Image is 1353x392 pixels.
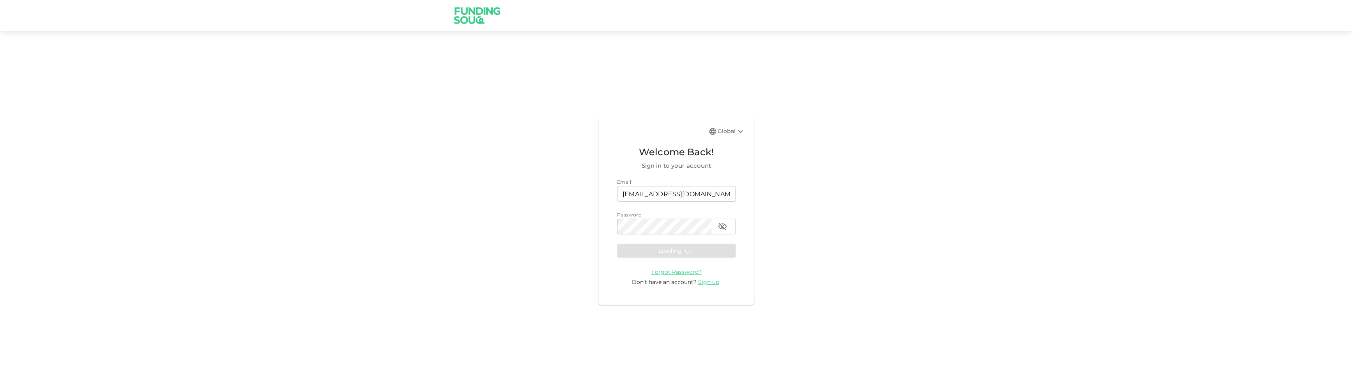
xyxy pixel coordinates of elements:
[617,179,631,185] span: Email
[617,161,736,170] span: Sign in to your account
[617,219,712,234] input: password
[699,278,720,286] span: Sign up
[617,186,736,202] input: email
[617,145,736,160] span: Welcome Back!
[617,212,642,218] span: Password
[718,127,745,136] div: Global
[632,278,697,286] span: Don’t have an account?
[651,268,702,275] a: Forgot Password?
